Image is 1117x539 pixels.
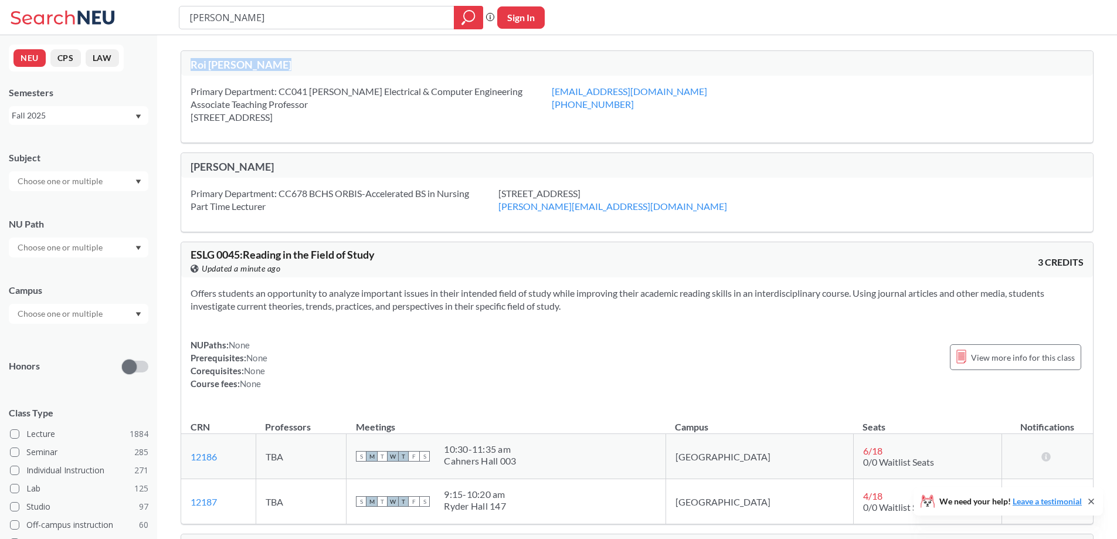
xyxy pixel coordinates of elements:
span: 97 [139,500,148,513]
span: S [419,496,430,507]
a: [PHONE_NUMBER] [552,99,634,110]
td: TBA [256,434,346,479]
span: None [240,378,261,389]
a: [PERSON_NAME][EMAIL_ADDRESS][DOMAIN_NAME] [498,201,727,212]
span: Class Type [9,406,148,419]
span: T [377,496,388,507]
div: [PERSON_NAME] [191,160,637,173]
button: CPS [50,49,81,67]
td: [GEOGRAPHIC_DATA] [666,479,853,524]
span: S [356,451,366,462]
input: Class, professor, course number, "phrase" [188,8,446,28]
div: Dropdown arrow [9,238,148,257]
div: Campus [9,284,148,297]
span: M [366,496,377,507]
th: Professors [256,409,346,434]
div: Semesters [9,86,148,99]
span: We need your help! [939,497,1082,506]
button: Sign In [497,6,545,29]
span: 0/0 Waitlist Seats [863,501,934,513]
span: T [398,496,409,507]
div: Primary Department: CC678 BCHS ORBIS-Accelerated BS in Nursing Part Time Lecturer [191,187,498,213]
input: Choose one or multiple [12,307,110,321]
input: Choose one or multiple [12,174,110,188]
div: Dropdown arrow [9,304,148,324]
button: NEU [13,49,46,67]
td: TBA [256,479,346,524]
div: NUPaths: Prerequisites: Corequisites: Course fees: [191,338,267,390]
label: Seminar [10,445,148,460]
span: 4 / 18 [863,490,882,501]
span: 285 [134,446,148,459]
span: S [419,451,430,462]
div: 9:15 - 10:20 am [444,489,506,500]
div: Subject [9,151,148,164]
div: Primary Department: CC041 [PERSON_NAME] Electrical & Computer Engineering Associate Teaching Prof... [191,85,552,124]
label: Off-campus instruction [10,517,148,533]
span: 1884 [130,428,148,440]
input: Choose one or multiple [12,240,110,255]
span: M [366,451,377,462]
label: Lab [10,481,148,496]
div: Dropdown arrow [9,171,148,191]
th: Seats [853,409,1001,434]
span: None [229,340,250,350]
a: [EMAIL_ADDRESS][DOMAIN_NAME] [552,86,707,97]
span: None [244,365,265,376]
svg: Dropdown arrow [135,312,141,317]
div: Cahners Hall 003 [444,455,516,467]
svg: Dropdown arrow [135,114,141,119]
div: Ryder Hall 147 [444,500,506,512]
div: 10:30 - 11:35 am [444,443,516,455]
p: Honors [9,360,40,373]
section: Offers students an opportunity to analyze important issues in their intended field of study while... [191,287,1084,313]
svg: Dropdown arrow [135,179,141,184]
td: [GEOGRAPHIC_DATA] [666,434,853,479]
th: Notifications [1002,409,1094,434]
div: CRN [191,421,210,433]
span: View more info for this class [971,350,1075,365]
span: 125 [134,482,148,495]
span: W [388,451,398,462]
button: LAW [86,49,119,67]
div: NU Path [9,218,148,230]
a: 12186 [191,451,217,462]
span: T [377,451,388,462]
span: S [356,496,366,507]
span: T [398,451,409,462]
a: 12187 [191,496,217,507]
th: Campus [666,409,853,434]
a: Leave a testimonial [1013,496,1082,506]
div: Fall 2025Dropdown arrow [9,106,148,125]
div: Fall 2025 [12,109,134,122]
span: 3 CREDITS [1038,256,1084,269]
div: Roi [PERSON_NAME] [191,58,637,71]
span: 60 [139,518,148,531]
span: F [409,451,419,462]
div: magnifying glass [454,6,483,29]
label: Studio [10,499,148,514]
span: W [388,496,398,507]
th: Meetings [347,409,666,434]
span: 271 [134,464,148,477]
span: 6 / 18 [863,445,882,456]
span: F [409,496,419,507]
span: 0/0 Waitlist Seats [863,456,934,467]
label: Lecture [10,426,148,442]
svg: Dropdown arrow [135,246,141,250]
span: Updated a minute ago [202,262,280,275]
div: [STREET_ADDRESS] [498,187,756,213]
span: None [246,352,267,363]
label: Individual Instruction [10,463,148,478]
span: ESLG 0045 : Reading in the Field of Study [191,248,375,261]
svg: magnifying glass [461,9,476,26]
